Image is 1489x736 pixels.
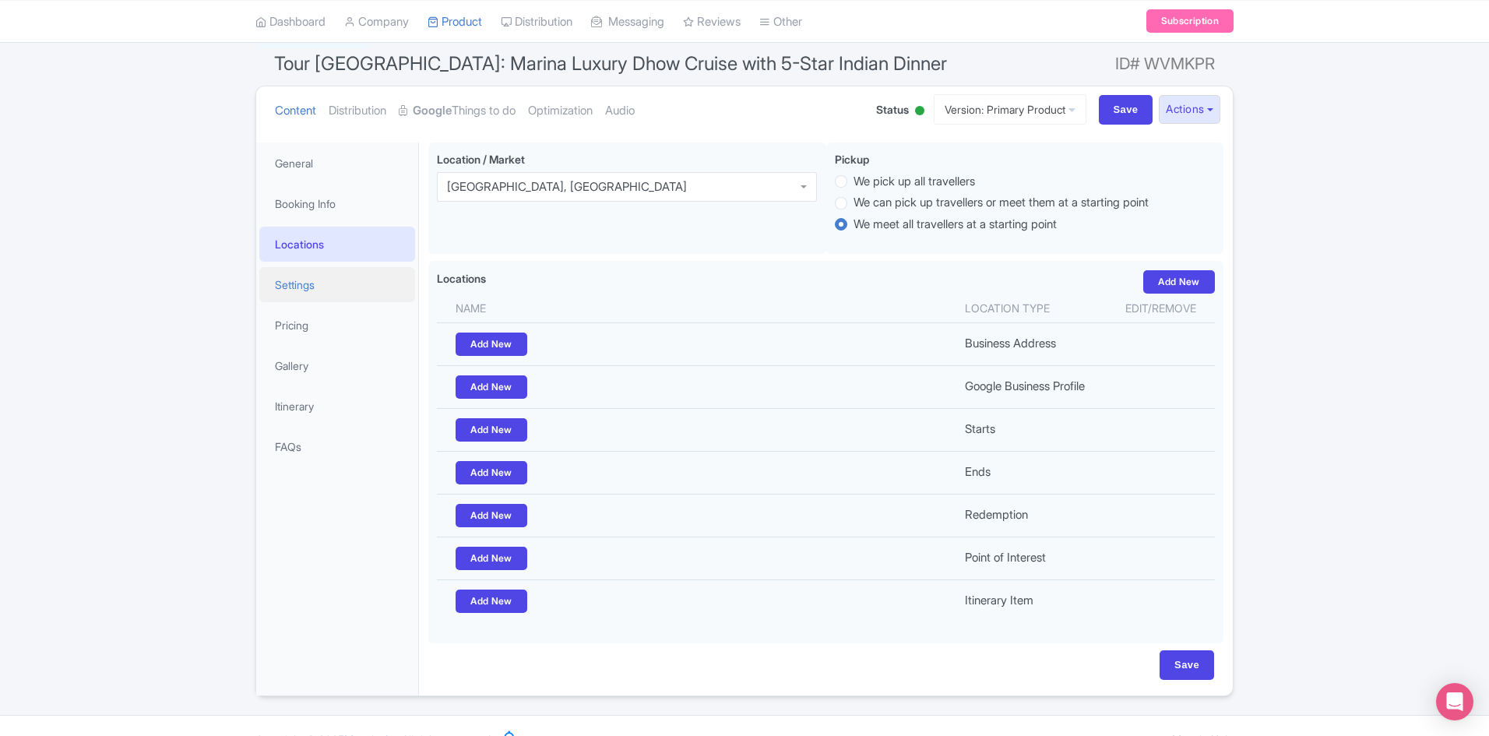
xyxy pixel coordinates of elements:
[1099,95,1153,125] input: Save
[956,494,1107,537] td: Redemption
[259,186,415,221] a: Booking Info
[259,267,415,302] a: Settings
[456,418,527,442] a: Add New
[956,451,1107,494] td: Ends
[1115,48,1215,79] span: ID# WVMKPR
[912,100,928,124] div: Active
[956,294,1107,323] th: Location type
[456,590,527,613] a: Add New
[1160,650,1214,680] input: Save
[956,322,1107,365] td: Business Address
[447,180,687,194] div: [GEOGRAPHIC_DATA], [GEOGRAPHIC_DATA]
[275,86,316,136] a: Content
[399,86,516,136] a: GoogleThings to do
[259,308,415,343] a: Pricing
[854,194,1149,212] label: We can pick up travellers or meet them at a starting point
[437,153,525,166] span: Location / Market
[1159,95,1220,124] button: Actions
[259,146,415,181] a: General
[456,461,527,484] a: Add New
[259,227,415,262] a: Locations
[437,294,956,323] th: Name
[876,101,909,118] span: Status
[456,547,527,570] a: Add New
[835,153,869,166] span: Pickup
[605,86,635,136] a: Audio
[259,389,415,424] a: Itinerary
[329,86,386,136] a: Distribution
[413,102,452,120] strong: Google
[854,173,975,191] label: We pick up all travellers
[456,504,527,527] a: Add New
[934,94,1086,125] a: Version: Primary Product
[1143,270,1215,294] a: Add New
[956,537,1107,579] td: Point of Interest
[1146,9,1234,33] a: Subscription
[259,429,415,464] a: FAQs
[956,365,1107,408] td: Google Business Profile
[456,375,527,399] a: Add New
[259,348,415,383] a: Gallery
[854,216,1057,234] label: We meet all travellers at a starting point
[1107,294,1215,323] th: Edit/Remove
[528,86,593,136] a: Optimization
[437,270,486,287] label: Locations
[956,579,1107,622] td: Itinerary Item
[274,52,947,75] span: Tour [GEOGRAPHIC_DATA]: Marina Luxury Dhow Cruise with 5-Star Indian Dinner
[1436,683,1473,720] div: Open Intercom Messenger
[956,408,1107,451] td: Starts
[456,333,527,356] a: Add New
